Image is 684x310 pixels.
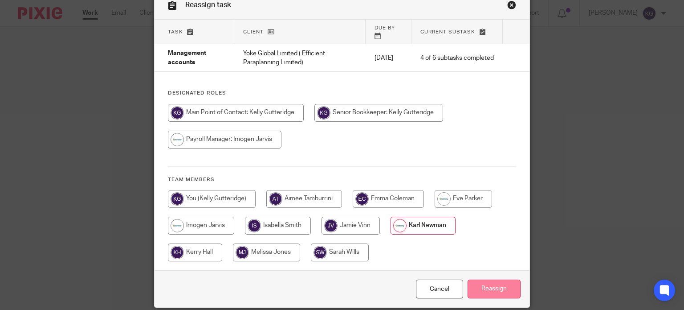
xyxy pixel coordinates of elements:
span: Reassign task [185,1,231,8]
span: Due by [375,25,395,30]
p: Yoke Global Limited ( Efficient Paraplanning Limited) [243,49,356,67]
span: Current subtask [420,29,475,34]
span: Management accounts [168,50,206,66]
a: Close this dialog window [416,280,463,299]
span: Task [168,29,183,34]
a: Close this dialog window [507,0,516,12]
td: 4 of 6 subtasks completed [411,44,503,72]
h4: Designated Roles [168,90,517,97]
h4: Team members [168,176,517,183]
input: Reassign [468,280,521,299]
span: Client [243,29,264,34]
p: [DATE] [375,54,403,62]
